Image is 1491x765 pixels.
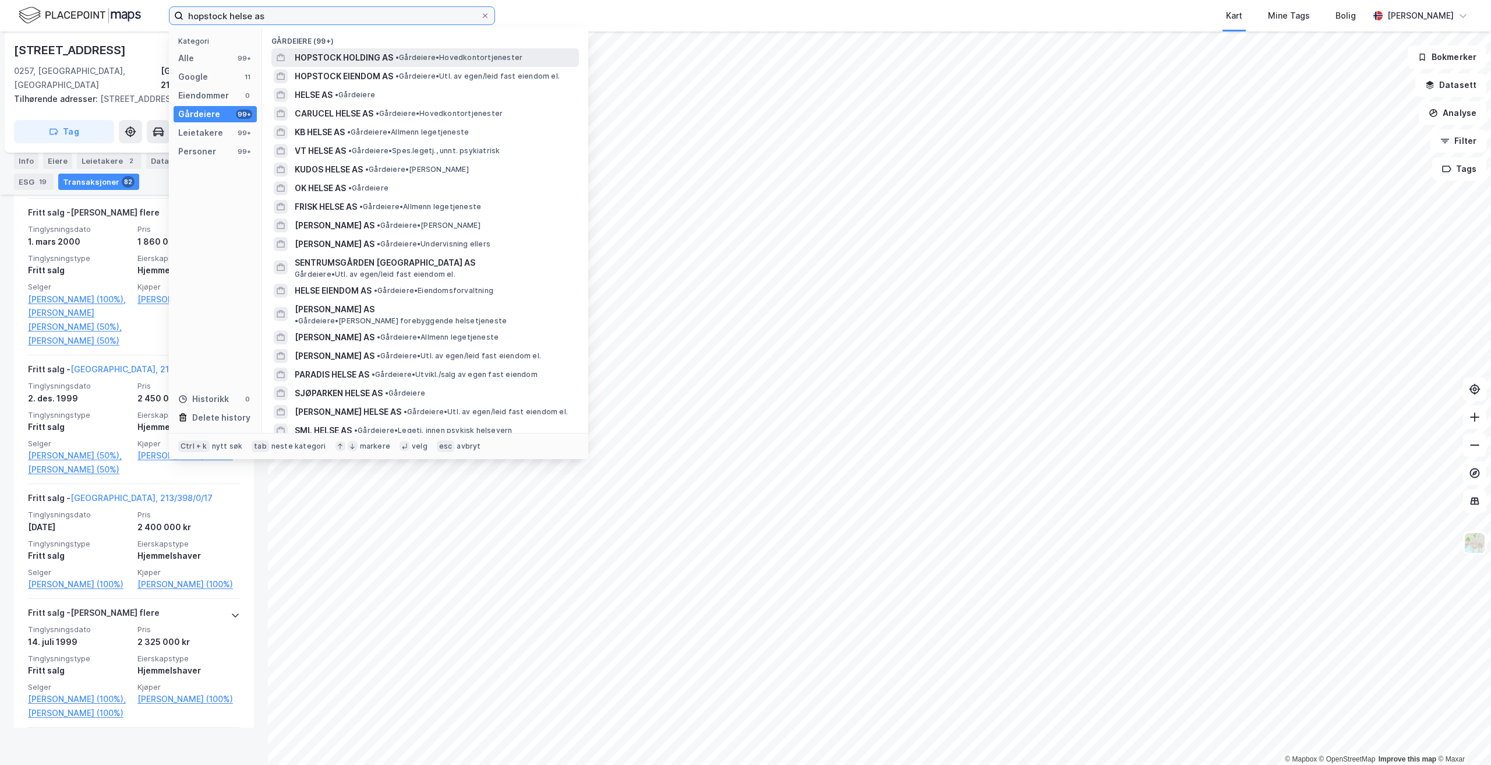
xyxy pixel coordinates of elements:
span: Kjøper [137,567,240,577]
span: Gårdeiere • Utl. av egen/leid fast eiendom el. [377,351,541,361]
div: 11 [243,72,252,82]
div: Leietakere [77,153,142,169]
span: • [359,202,363,211]
span: Gårdeiere • Utl. av egen/leid fast eiendom el. [404,407,568,417]
span: KB HELSE AS [295,125,345,139]
button: Bokmerker [1408,45,1486,69]
span: Gårdeiere • Undervisning ellers [377,239,490,249]
span: • [295,316,298,325]
span: [PERSON_NAME] AS [295,218,374,232]
span: • [377,351,380,360]
span: OK HELSE AS [295,181,346,195]
span: Tinglysningstype [28,539,130,549]
div: velg [412,442,427,451]
div: Kart [1226,9,1242,23]
span: [PERSON_NAME] HELSE AS [295,405,401,419]
div: avbryt [457,442,480,451]
div: ESG [14,174,54,190]
span: Tinglysningsdato [28,224,130,234]
a: [PERSON_NAME] (100%) [137,449,240,463]
div: 0 [243,394,252,404]
div: Fritt salg [28,263,130,277]
div: Hjemmelshaver [137,549,240,563]
div: Alle [178,51,194,65]
span: Gårdeiere • [PERSON_NAME] forebyggende helsetjeneste [295,316,507,326]
span: Gårdeiere • Spes.legetj., unnt. psykiatrisk [348,146,500,156]
span: HOPSTOCK EIENDOM AS [295,69,393,83]
div: 1 860 000 kr [137,235,240,249]
input: Søk på adresse, matrikkel, gårdeiere, leietakere eller personer [183,7,480,24]
div: [DATE] [28,520,130,534]
button: Analyse [1419,101,1486,125]
div: Hjemmelshaver [137,263,240,277]
div: Fritt salg - [PERSON_NAME] flere [28,206,160,224]
div: Personer [178,144,216,158]
div: Google [178,70,208,84]
div: Kategori [178,37,257,45]
div: Fritt salg [28,420,130,434]
div: Fritt salg [28,549,130,563]
div: 99+ [236,147,252,156]
span: Tinglysningsdato [28,510,130,520]
div: [STREET_ADDRESS] [14,92,245,106]
div: 82 [122,176,135,188]
img: Z [1464,532,1486,554]
span: • [347,128,351,136]
a: [PERSON_NAME] (100%) [28,577,130,591]
div: Fritt salg - [PERSON_NAME] flere [28,606,160,625]
iframe: Chat Widget [1433,709,1491,765]
a: [PERSON_NAME] (50%) [28,463,130,477]
span: Eierskapstype [137,410,240,420]
a: [PERSON_NAME] [PERSON_NAME] (50%), [28,306,130,334]
span: • [395,53,399,62]
span: Gårdeiere • [PERSON_NAME] [365,165,469,174]
div: Historikk [178,392,229,406]
span: SENTRUMSGÅRDEN [GEOGRAPHIC_DATA] AS [295,256,574,270]
button: Datasett [1415,73,1486,97]
span: Gårdeiere • Utvikl./salg av egen fast eiendom [372,370,538,379]
span: Gårdeiere • Allmenn legetjeneste [377,333,499,342]
div: Hjemmelshaver [137,664,240,678]
div: Transaksjoner [58,174,139,190]
span: • [377,333,380,341]
span: Kjøper [137,439,240,449]
span: Pris [137,625,240,634]
div: esc [437,440,455,452]
span: • [348,146,352,155]
span: Gårdeiere • Allmenn legetjeneste [347,128,469,137]
div: 14. juli 1999 [28,635,130,649]
div: 0257, [GEOGRAPHIC_DATA], [GEOGRAPHIC_DATA] [14,64,161,92]
span: VT HELSE AS [295,144,346,158]
a: [GEOGRAPHIC_DATA], 213/398/0/9 [70,364,209,374]
a: [PERSON_NAME] (100%), [28,692,130,706]
span: • [365,165,369,174]
div: Fritt salg [28,664,130,678]
div: 2. des. 1999 [28,392,130,406]
span: Tinglysningstype [28,253,130,263]
span: Gårdeiere • Hovedkontortjenester [395,53,522,62]
div: 2 450 000 kr [137,392,240,406]
span: HOPSTOCK HOLDING AS [295,51,393,65]
span: Selger [28,567,130,577]
div: Leietakere [178,126,223,140]
div: Delete history [192,411,250,425]
span: • [385,389,388,397]
span: Gårdeiere • Utl. av egen/leid fast eiendom el. [295,270,455,279]
span: Tinglysningsdato [28,625,130,634]
span: [PERSON_NAME] AS [295,302,374,316]
span: SML HELSE AS [295,424,352,438]
div: Eiendommer [178,89,229,103]
a: [GEOGRAPHIC_DATA], 213/398/0/17 [70,493,213,503]
span: PARADIS HELSE AS [295,368,369,382]
div: Mine Tags [1268,9,1310,23]
a: [PERSON_NAME] (50%), [28,449,130,463]
span: Tilhørende adresser: [14,94,100,104]
span: • [354,426,358,435]
span: KUDOS HELSE AS [295,163,363,177]
span: Gårdeiere • Allmenn legetjeneste [359,202,481,211]
a: [PERSON_NAME] (100%), [28,292,130,306]
span: • [404,407,407,416]
span: • [377,239,380,248]
span: Eierskapstype [137,539,240,549]
div: Kontrollprogram for chat [1433,709,1491,765]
